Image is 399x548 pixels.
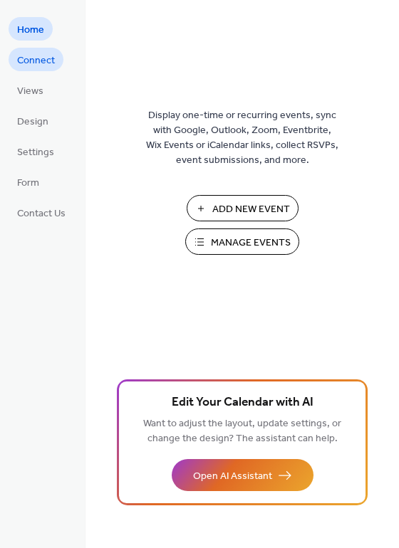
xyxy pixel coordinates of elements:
a: Design [9,109,57,132]
span: Settings [17,145,54,160]
span: Add New Event [212,202,290,217]
a: Views [9,78,52,102]
span: Manage Events [211,236,291,251]
span: Home [17,23,44,38]
a: Connect [9,48,63,71]
span: Want to adjust the layout, update settings, or change the design? The assistant can help. [143,414,341,448]
span: Design [17,115,48,130]
button: Manage Events [185,228,299,255]
span: Display one-time or recurring events, sync with Google, Outlook, Zoom, Eventbrite, Wix Events or ... [146,108,338,168]
button: Open AI Assistant [172,459,313,491]
span: Form [17,176,39,191]
a: Form [9,170,48,194]
span: Connect [17,53,55,68]
a: Settings [9,139,63,163]
a: Home [9,17,53,41]
span: Views [17,84,43,99]
a: Contact Us [9,201,74,224]
button: Add New Event [187,195,299,221]
span: Open AI Assistant [193,469,272,484]
span: Contact Us [17,206,66,221]
span: Edit Your Calendar with AI [172,393,313,413]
